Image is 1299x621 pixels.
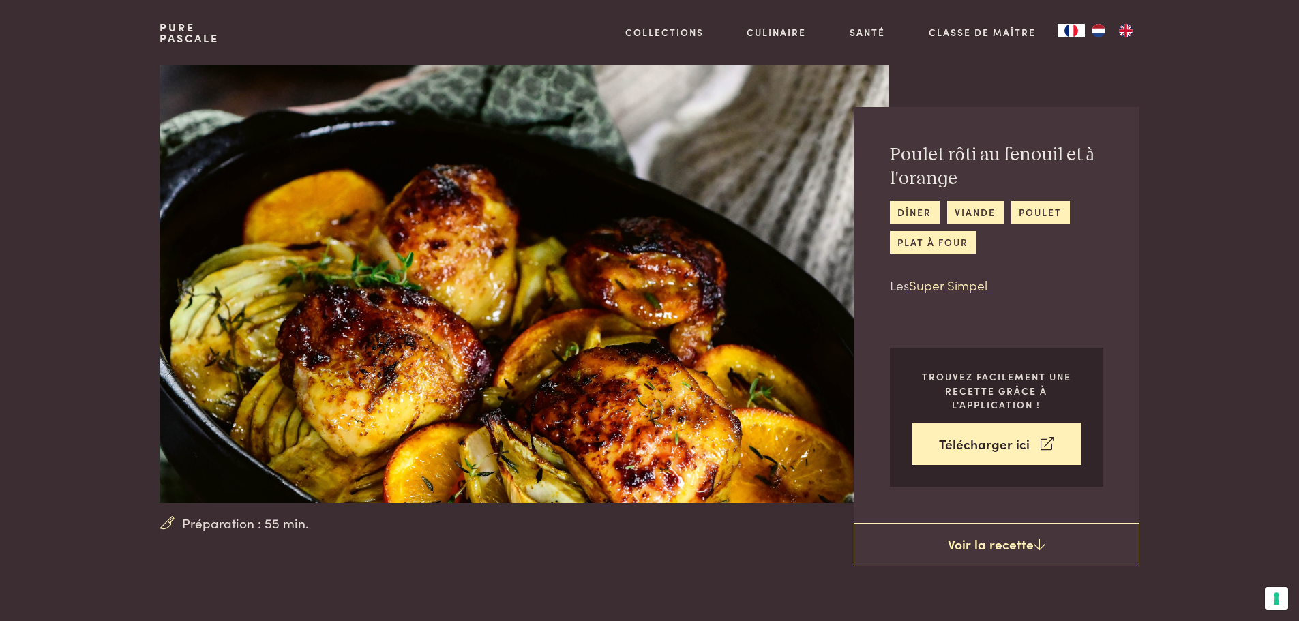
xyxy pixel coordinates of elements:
[1058,24,1139,37] aside: Language selected: Français
[909,275,987,294] a: Super Simpel
[160,65,889,503] img: Poulet rôti au fenouil et à l'orange
[1011,201,1070,224] a: poulet
[1265,587,1288,610] button: Vos préférences en matière de consentement pour les technologies de suivi
[182,513,309,533] span: Préparation : 55 min.
[1058,24,1085,37] div: Language
[747,25,806,40] a: Culinaire
[1112,24,1139,37] a: EN
[850,25,885,40] a: Santé
[947,201,1004,224] a: viande
[929,25,1036,40] a: Classe de maître
[890,231,976,254] a: plat à four
[912,423,1081,466] a: Télécharger ici
[912,369,1081,412] p: Trouvez facilement une recette grâce à l'application !
[890,201,940,224] a: dîner
[1058,24,1085,37] a: FR
[890,275,1103,295] p: Les
[160,22,219,44] a: PurePascale
[890,143,1103,190] h2: Poulet rôti au fenouil et à l'orange
[1085,24,1139,37] ul: Language list
[625,25,704,40] a: Collections
[854,523,1139,566] a: Voir la recette
[1085,24,1112,37] a: NL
